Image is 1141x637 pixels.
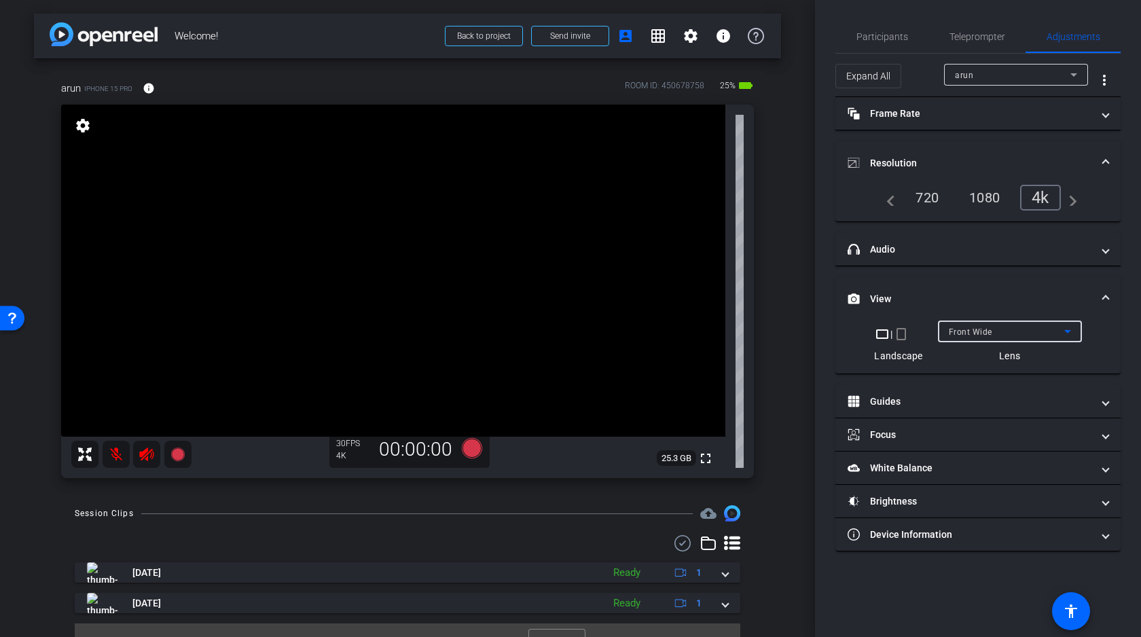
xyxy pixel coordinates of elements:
div: 30 [336,438,370,449]
span: Participants [856,32,908,41]
span: Welcome! [175,22,437,50]
mat-expansion-panel-header: Frame Rate [835,97,1121,130]
mat-icon: account_box [617,28,634,44]
mat-icon: navigate_next [1061,189,1077,206]
div: 1080 [959,186,1010,209]
mat-icon: info [715,28,731,44]
mat-expansion-panel-header: Audio [835,233,1121,266]
mat-panel-title: Audio [848,242,1092,257]
span: Expand All [846,63,890,89]
mat-panel-title: White Balance [848,461,1092,475]
button: Back to project [445,26,523,46]
span: FPS [346,439,360,448]
mat-expansion-panel-header: White Balance [835,452,1121,484]
div: ROOM ID: 450678758 [625,79,704,99]
span: Send invite [550,31,590,41]
mat-panel-title: Brightness [848,494,1092,509]
button: Expand All [835,64,901,88]
mat-icon: navigate_before [879,189,895,206]
div: Ready [606,565,647,581]
mat-icon: more_vert [1096,72,1112,88]
mat-expansion-panel-header: Guides [835,385,1121,418]
img: thumb-nail [87,562,117,583]
mat-expansion-panel-header: thumb-nail[DATE]Ready1 [75,562,740,583]
mat-icon: info [143,82,155,94]
div: 720 [905,186,949,209]
mat-icon: accessibility [1063,603,1079,619]
div: 4k [1020,185,1061,211]
span: arun [955,71,973,80]
mat-expansion-panel-header: Brightness [835,485,1121,517]
span: Front Wide [949,327,992,337]
mat-icon: settings [683,28,699,44]
img: thumb-nail [87,593,117,613]
img: app-logo [50,22,158,46]
span: Adjustments [1047,32,1100,41]
button: Send invite [531,26,609,46]
span: Destinations for your clips [700,505,717,522]
div: Ready [606,596,647,611]
mat-icon: grid_on [650,28,666,44]
div: 00:00:00 [370,438,461,461]
mat-expansion-panel-header: Device Information [835,518,1121,551]
div: View [835,321,1121,374]
mat-panel-title: Device Information [848,528,1092,542]
mat-icon: settings [73,117,92,134]
mat-panel-title: Focus [848,428,1092,442]
span: [DATE] [132,566,161,580]
div: Session Clips [75,507,134,520]
span: 25% [718,75,738,96]
mat-icon: crop_landscape [874,326,890,342]
mat-panel-title: Guides [848,395,1092,409]
mat-panel-title: Resolution [848,156,1092,170]
div: | [874,326,922,342]
div: 4K [336,450,370,461]
mat-expansion-panel-header: thumb-nail[DATE]Ready1 [75,593,740,613]
span: [DATE] [132,596,161,611]
span: 25.3 GB [657,450,696,467]
mat-panel-title: Frame Rate [848,107,1092,121]
span: arun [61,81,81,96]
span: Back to project [457,31,511,41]
span: Teleprompter [949,32,1005,41]
mat-expansion-panel-header: View [835,277,1121,321]
img: Session clips [724,505,740,522]
mat-icon: crop_portrait [893,326,909,342]
span: iPhone 15 Pro [84,84,132,94]
mat-icon: cloud_upload [700,505,717,522]
span: 1 [696,566,702,580]
div: Resolution [835,185,1121,221]
mat-icon: battery_std [738,77,754,94]
mat-expansion-panel-header: Resolution [835,141,1121,185]
button: More Options for Adjustments Panel [1088,64,1121,96]
div: Landscape [874,349,922,363]
mat-expansion-panel-header: Focus [835,418,1121,451]
mat-icon: fullscreen [698,450,714,467]
mat-panel-title: View [848,292,1092,306]
span: 1 [696,596,702,611]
